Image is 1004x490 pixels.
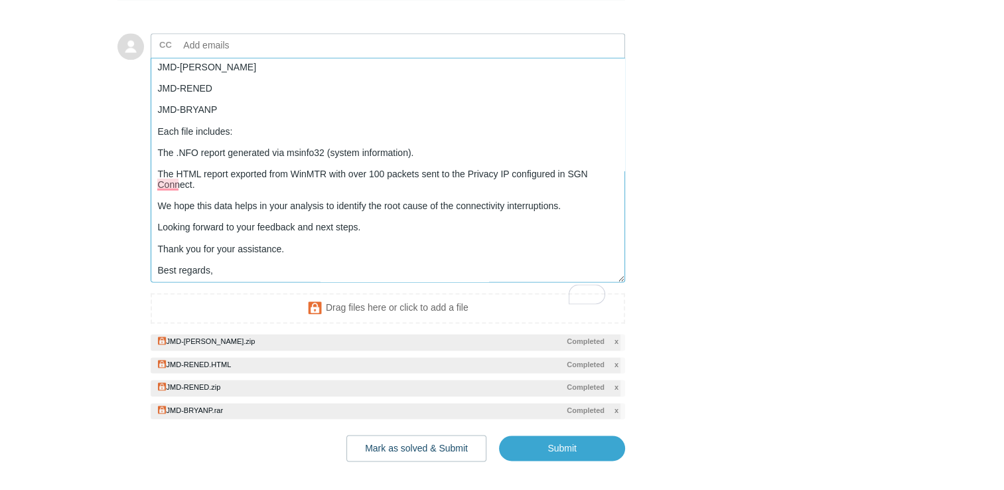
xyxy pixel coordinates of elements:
span: x [614,405,618,416]
span: x [614,382,618,393]
button: Mark as solved & Submit [346,435,486,461]
span: x [614,336,618,347]
span: Completed [567,336,605,347]
label: CC [159,35,172,55]
span: Completed [567,405,605,416]
input: Submit [499,436,625,461]
textarea: To enrich screen reader interactions, please activate Accessibility in Grammarly extension settings [151,58,626,282]
span: Completed [567,359,605,370]
input: Add emails [179,35,321,55]
span: x [614,359,618,370]
span: Completed [567,382,605,393]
